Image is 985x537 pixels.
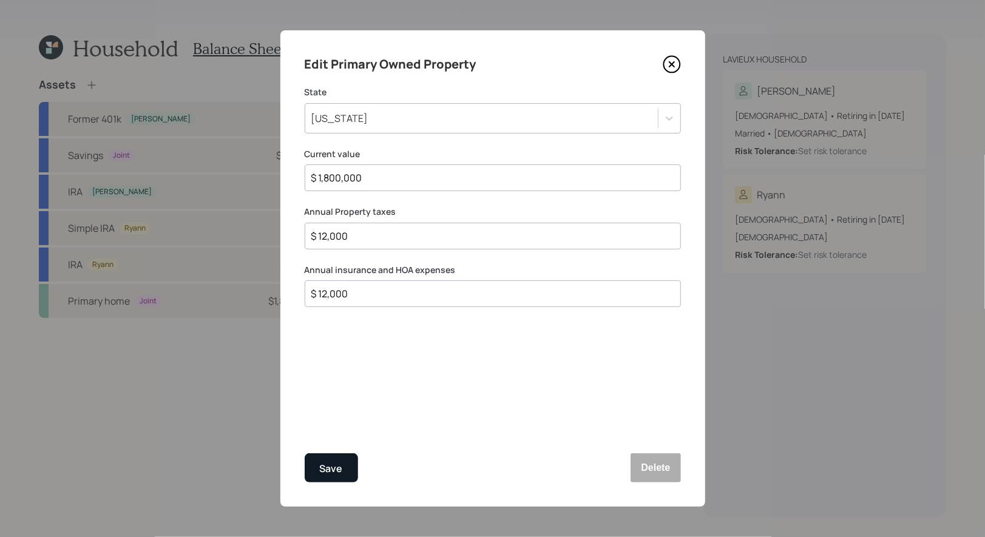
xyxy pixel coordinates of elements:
div: [US_STATE] [311,112,368,125]
button: Delete [631,453,680,482]
label: Current value [305,148,681,160]
h4: Edit Primary Owned Property [305,55,476,74]
label: Annual insurance and HOA expenses [305,264,681,276]
label: State [305,86,681,98]
button: Save [305,453,358,482]
label: Annual Property taxes [305,206,681,218]
div: Save [320,461,343,477]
